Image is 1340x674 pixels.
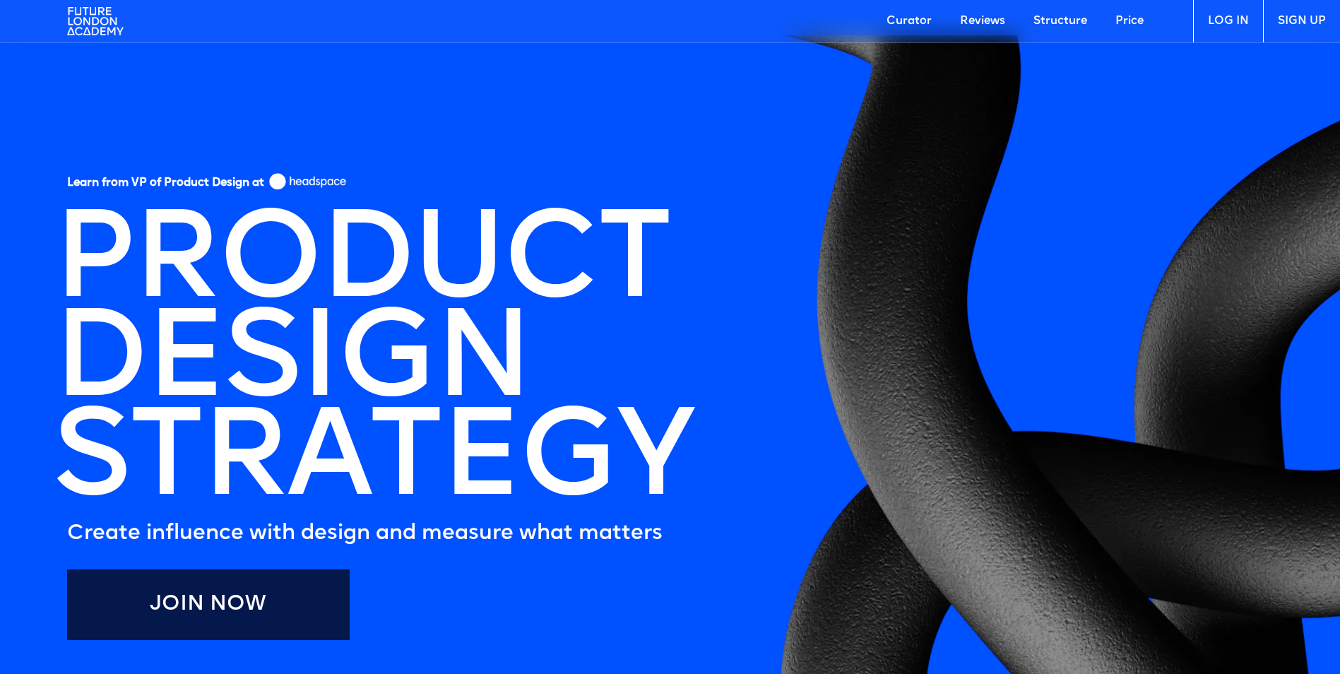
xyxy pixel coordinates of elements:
[67,520,663,548] h5: Create influence with design and measure what matters
[53,414,693,513] h1: STRATEGY
[67,569,350,640] a: Join Now
[53,315,530,414] h1: DESIGN
[67,176,264,195] h5: Learn from VP of Product Design at
[53,216,670,315] h1: PRODUCT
